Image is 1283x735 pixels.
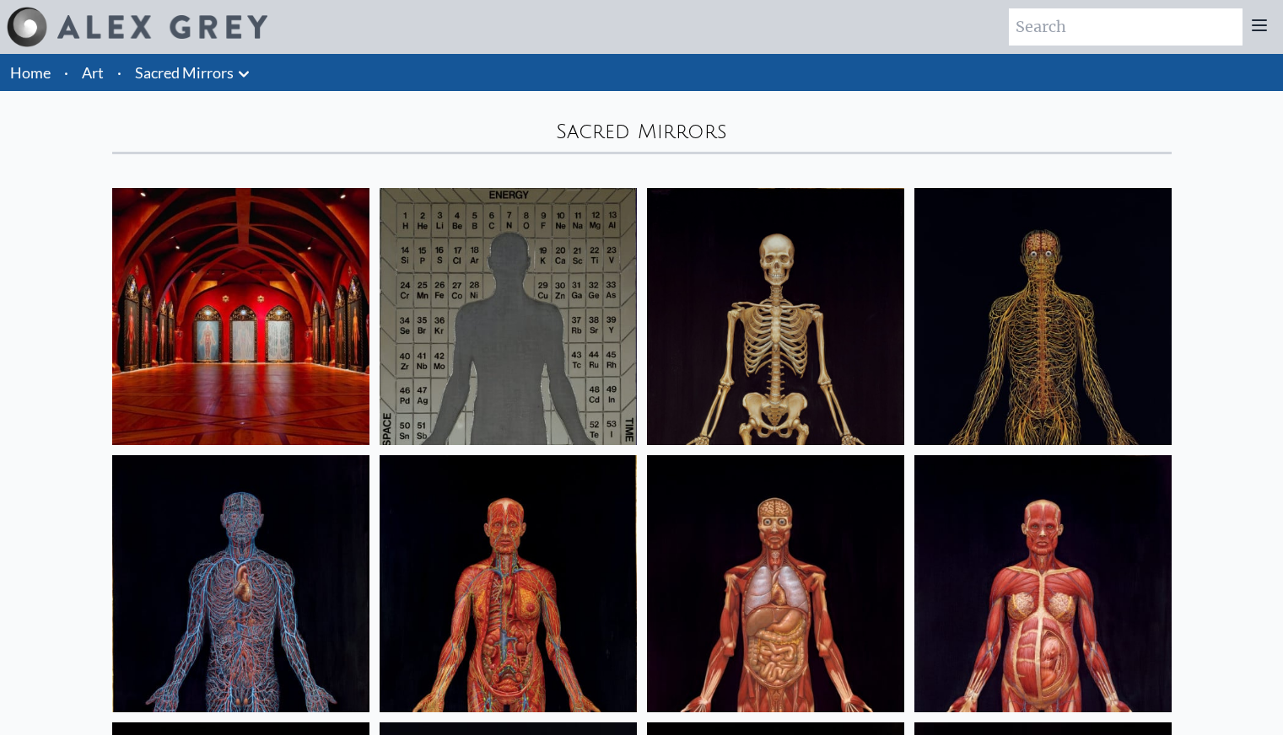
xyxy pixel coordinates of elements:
li: · [57,54,75,91]
a: Home [10,63,51,82]
div: Sacred Mirrors [112,118,1172,145]
a: Sacred Mirrors [135,61,234,84]
img: Material World [380,188,637,445]
input: Search [1009,8,1243,46]
a: Art [82,61,104,84]
li: · [111,54,128,91]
